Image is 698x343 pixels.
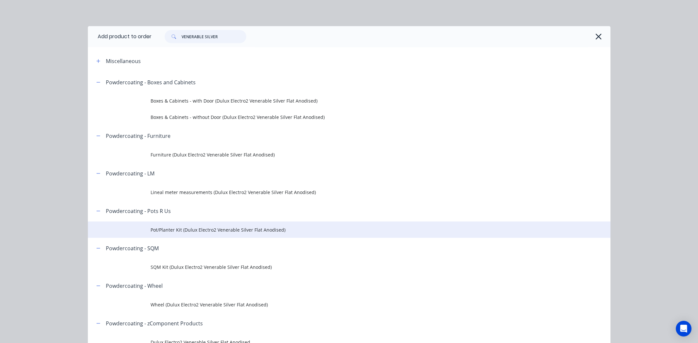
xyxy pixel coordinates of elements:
[106,319,203,327] div: Powdercoating - zComponent Products
[151,151,518,158] span: Furniture (Dulux Electro2 Venerable Silver Flat Anodised)
[106,282,163,290] div: Powdercoating - Wheel
[151,226,518,233] span: Pot/Planter Kit (Dulux Electro2 Venerable Silver Flat Anodised)
[106,132,170,140] div: Powdercoating - Furniture
[151,97,518,104] span: Boxes & Cabinets - with Door (Dulux Electro2 Venerable Silver Flat Anodised)
[676,321,691,336] div: Open Intercom Messenger
[88,26,152,47] div: Add product to order
[106,78,196,86] div: Powdercoating - Boxes and Cabinets
[151,264,518,270] span: SQM Kit (Dulux Electro2 Venerable Silver Flat Anodised)
[106,207,171,215] div: Powdercoating - Pots R Us
[106,170,154,177] div: Powdercoating - LM
[182,30,246,43] input: Search...
[151,114,518,121] span: Boxes & Cabinets - without Door (Dulux Electro2 Venerable Silver Flat Anodised)
[106,57,141,65] div: Miscellaneous
[106,244,159,252] div: Powdercoating - SQM
[151,189,518,196] span: Lineal meter measurements (Dulux Electro2 Venerable Silver Flat Anodised)
[151,301,518,308] span: Wheel (Dulux Electro2 Venerable Silver Flat Anodised)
